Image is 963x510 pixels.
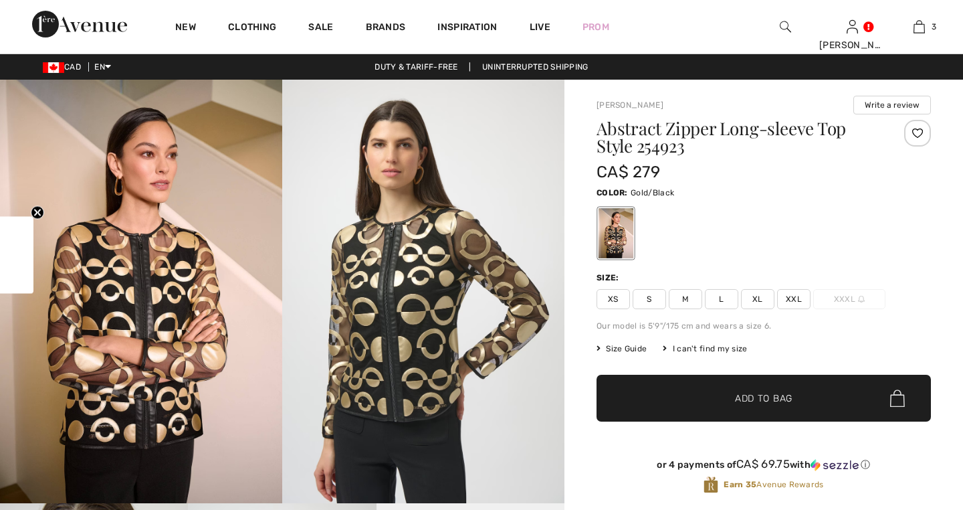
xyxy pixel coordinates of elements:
img: ring-m.svg [858,296,865,303]
div: [PERSON_NAME] [819,38,885,52]
span: 3 [932,21,936,33]
span: CA$ 279 [597,163,660,181]
span: XXXL [813,289,885,309]
img: 1ère Avenue [32,11,127,37]
span: CA$ 69.75 [736,457,790,471]
span: EN [94,62,111,72]
span: Add to Bag [735,392,792,406]
a: Live [530,20,550,34]
img: search the website [780,19,791,35]
div: Our model is 5'9"/175 cm and wears a size 6. [597,320,931,332]
img: My Info [847,19,858,35]
strong: Earn 35 [724,480,756,489]
a: Clothing [228,21,276,35]
a: New [175,21,196,35]
a: Prom [582,20,609,34]
img: Avenue Rewards [704,476,718,494]
a: [PERSON_NAME] [597,100,663,110]
h1: Abstract Zipper Long-sleeve Top Style 254923 [597,120,875,155]
span: CAD [43,62,86,72]
button: Write a review [853,96,931,114]
div: or 4 payments ofCA$ 69.75withSezzle Click to learn more about Sezzle [597,458,931,476]
span: XXL [777,289,811,309]
span: S [633,289,666,309]
a: Brands [366,21,406,35]
span: L [705,289,738,309]
span: XL [741,289,774,309]
div: I can't find my size [663,343,747,355]
div: Size: [597,272,622,284]
button: Add to Bag [597,375,931,422]
span: XS [597,289,630,309]
img: My Bag [914,19,925,35]
a: 3 [886,19,952,35]
a: Sign In [847,20,858,33]
div: or 4 payments of with [597,458,931,471]
img: Sezzle [811,459,859,471]
button: Close teaser [31,206,44,220]
img: Bag.svg [890,390,905,407]
span: Gold/Black [631,188,674,197]
img: Abstract Zipper Long-Sleeve Top Style 254923. 2 [282,80,564,503]
span: Color: [597,188,628,197]
span: M [669,289,702,309]
span: Size Guide [597,343,647,355]
div: Gold/Black [599,208,633,258]
img: Canadian Dollar [43,62,64,73]
a: Sale [308,21,333,35]
span: Inspiration [437,21,497,35]
span: Avenue Rewards [724,479,823,491]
